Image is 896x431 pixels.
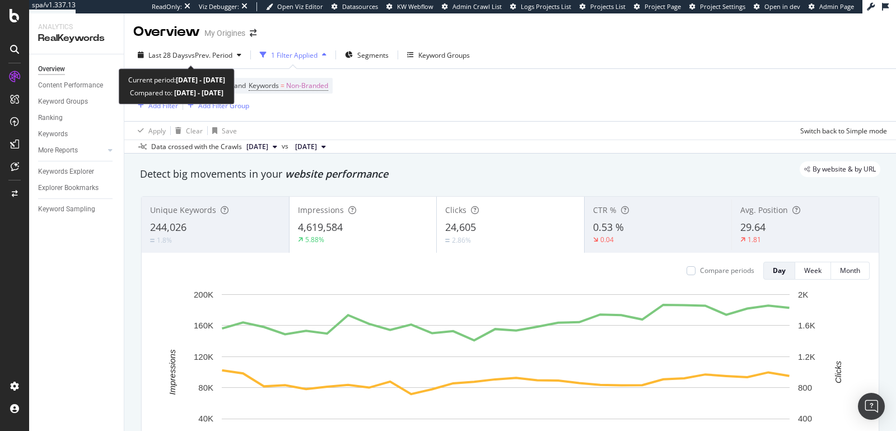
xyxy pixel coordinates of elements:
div: Compare periods [700,266,754,275]
div: Save [222,126,237,136]
div: 1 Filter Applied [271,50,318,60]
text: 200K [194,290,213,299]
div: 1.8% [157,235,172,245]
span: 24,605 [445,220,476,234]
span: Keywords [249,81,279,90]
a: Admin Page [809,2,854,11]
span: Project Settings [700,2,745,11]
span: and [234,81,246,90]
button: Add Filter Group [183,99,249,112]
text: 120K [194,352,213,362]
span: KW Webflow [397,2,433,11]
a: Keywords [38,128,116,140]
button: Day [763,262,795,280]
div: Data crossed with the Crawls [151,142,242,152]
a: Keyword Groups [38,96,116,108]
div: Clear [186,126,203,136]
div: Keywords [38,128,68,140]
span: Projects List [590,2,626,11]
span: Segments [357,50,389,60]
text: 800 [798,383,812,392]
div: RealKeywords [38,32,115,45]
span: Unique Keywords [150,205,216,215]
button: Keyword Groups [403,46,474,64]
div: Day [773,266,786,275]
span: Open Viz Editor [277,2,323,11]
text: 1.2K [798,352,815,362]
div: Keyword Sampling [38,203,95,215]
span: Clicks [445,205,466,215]
span: vs [282,141,291,151]
div: Ranking [38,112,63,124]
button: [DATE] [242,140,282,154]
text: 1.6K [798,321,815,330]
span: Project Page [645,2,681,11]
span: 0.53 % [593,220,624,234]
button: Week [795,262,831,280]
span: Non-Branded [286,78,328,94]
button: Month [831,262,870,280]
button: Switch back to Simple mode [796,122,887,140]
div: Viz Debugger: [199,2,239,11]
button: [DATE] [291,140,330,154]
a: Open Viz Editor [266,2,323,11]
a: Projects List [580,2,626,11]
button: Add Filter [133,99,178,112]
div: Apply [148,126,166,136]
div: legacy label [800,161,880,177]
span: Open in dev [764,2,800,11]
span: 29.64 [740,220,766,234]
div: Add Filter [148,101,178,110]
a: KW Webflow [386,2,433,11]
div: Open Intercom Messenger [858,393,885,420]
div: Current period: [128,73,225,86]
a: More Reports [38,145,105,156]
span: By website & by URL [813,166,876,173]
span: 4,619,584 [298,220,343,234]
div: Compared to: [130,86,223,99]
div: Keyword Groups [418,50,470,60]
div: My Origines [204,27,245,39]
a: Datasources [332,2,378,11]
div: Month [840,266,860,275]
button: Segments [340,46,393,64]
b: [DATE] - [DATE] [176,75,225,85]
button: Clear [171,122,203,140]
div: Add Filter Group [198,101,249,110]
div: Week [804,266,822,275]
a: Admin Crawl List [442,2,502,11]
div: Overview [133,22,200,41]
button: Last 28 DaysvsPrev. Period [133,46,246,64]
div: arrow-right-arrow-left [250,29,256,37]
button: Apply [133,122,166,140]
text: 2K [798,290,808,299]
a: Keywords Explorer [38,166,116,178]
button: 1 Filter Applied [255,46,331,64]
text: 160K [194,321,213,330]
text: Clicks [833,360,843,383]
a: Logs Projects List [510,2,571,11]
div: Analytics [38,22,115,32]
text: 400 [798,414,812,423]
div: More Reports [38,145,78,156]
div: Keyword Groups [38,96,88,108]
a: Content Performance [38,80,116,91]
span: CTR % [593,205,617,215]
span: Logs Projects List [521,2,571,11]
div: 5.88% [305,235,324,244]
span: Impressions [298,205,344,215]
text: 40K [198,414,213,423]
span: 244,026 [150,220,186,234]
img: Equal [150,239,155,242]
div: Keywords Explorer [38,166,94,178]
div: ReadOnly: [152,2,182,11]
span: vs Prev. Period [188,50,232,60]
div: Switch back to Simple mode [800,126,887,136]
span: 2025 Aug. 19th [246,142,268,152]
span: Avg. Position [740,205,788,215]
div: Content Performance [38,80,103,91]
a: Overview [38,63,116,75]
span: Admin Crawl List [452,2,502,11]
span: Admin Page [819,2,854,11]
div: Explorer Bookmarks [38,182,99,194]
